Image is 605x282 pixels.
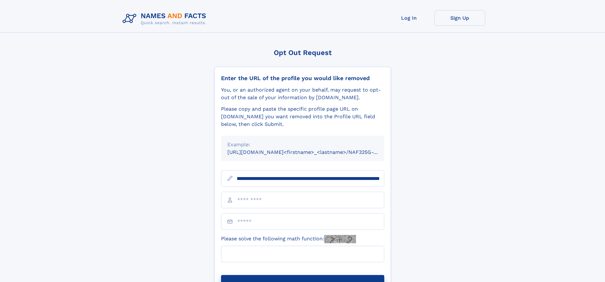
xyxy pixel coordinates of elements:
[434,10,485,26] a: Sign Up
[227,149,396,155] small: [URL][DOMAIN_NAME]<firstname>_<lastname>/NAF325G-xxxxxxxx
[221,105,384,128] div: Please copy and paste the specific profile page URL on [DOMAIN_NAME] you want removed into the Pr...
[221,86,384,101] div: You, or an authorized agent on your behalf, may request to opt-out of the sale of your informatio...
[221,235,356,243] label: Please solve the following math function:
[227,141,378,148] div: Example:
[214,49,391,57] div: Opt Out Request
[221,75,384,82] div: Enter the URL of the profile you would like removed
[120,10,212,27] img: Logo Names and Facts
[384,10,434,26] a: Log In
